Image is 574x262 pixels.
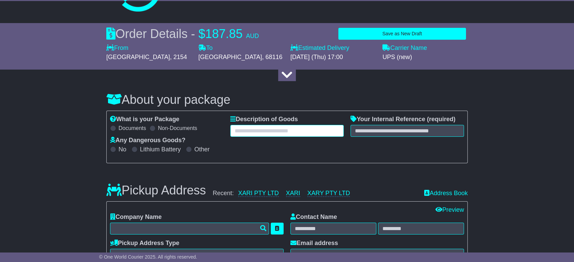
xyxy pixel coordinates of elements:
[106,44,128,52] label: From
[119,146,126,153] label: No
[106,184,206,197] h3: Pickup Address
[382,44,427,52] label: Carrier Name
[238,190,279,197] a: XARI PTY LTD
[286,190,300,197] a: XARI
[307,190,350,197] a: XARY PTY LTD
[198,44,213,52] label: To
[351,116,455,123] label: Your Internal Reference (required)
[262,54,282,60] span: , 68116
[106,26,259,41] div: Order Details -
[435,206,464,213] a: Preview
[290,54,376,61] div: [DATE] (Thu) 17:00
[290,240,338,247] label: Email address
[382,54,468,61] div: UPS (new)
[198,54,262,60] span: [GEOGRAPHIC_DATA]
[246,33,259,39] span: AUD
[158,125,197,131] label: Non-Documents
[205,27,243,41] span: 187.85
[198,27,205,41] span: $
[290,44,376,52] label: Estimated Delivery
[110,137,185,144] label: Any Dangerous Goods?
[99,254,197,260] span: © One World Courier 2025. All rights reserved.
[110,240,179,247] label: Pickup Address Type
[170,54,187,60] span: , 2154
[230,116,298,123] label: Description of Goods
[213,190,417,197] div: Recent:
[119,125,146,131] label: Documents
[194,146,210,153] label: Other
[106,93,468,107] h3: About your package
[424,190,468,197] a: Address Book
[290,213,337,221] label: Contact Name
[110,116,179,123] label: What is your Package
[110,213,162,221] label: Company Name
[106,54,170,60] span: [GEOGRAPHIC_DATA]
[338,28,466,40] button: Save as New Draft
[140,146,181,153] label: Lithium Battery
